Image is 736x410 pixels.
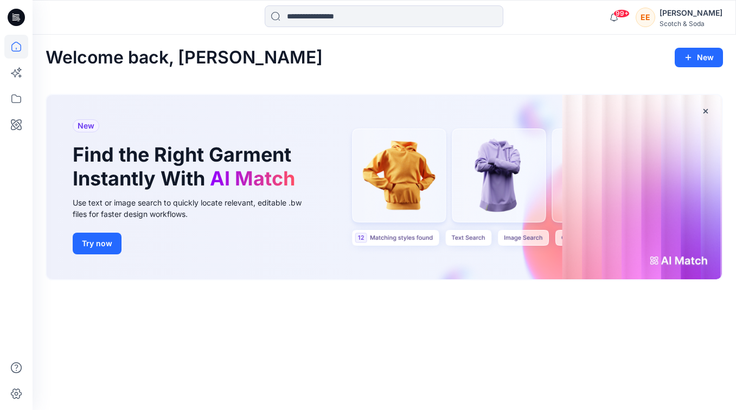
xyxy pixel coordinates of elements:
[636,8,655,27] div: EE
[660,20,722,28] div: Scotch & Soda
[675,48,723,67] button: New
[660,7,722,20] div: [PERSON_NAME]
[73,143,300,190] h1: Find the Right Garment Instantly With
[210,166,295,190] span: AI Match
[613,9,630,18] span: 99+
[73,197,317,220] div: Use text or image search to quickly locate relevant, editable .bw files for faster design workflows.
[78,119,94,132] span: New
[73,233,121,254] button: Try now
[46,48,323,68] h2: Welcome back, [PERSON_NAME]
